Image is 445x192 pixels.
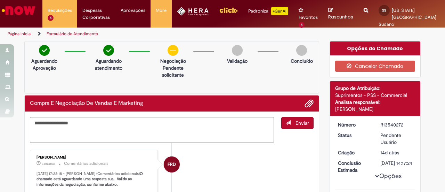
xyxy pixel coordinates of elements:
[8,31,32,37] a: Página inicial
[291,57,313,64] p: Concluído
[156,57,190,64] p: Negociação
[48,15,54,21] span: 4
[156,64,190,78] p: Pendente solicitante
[380,149,399,156] span: 14d atrás
[380,132,413,146] div: Pendente Usuário
[296,45,307,56] img: img-circle-grey.png
[281,117,314,129] button: Enviar
[168,156,176,173] span: FRD
[335,61,415,72] button: Cancelar Chamado
[380,160,413,167] div: [DATE] 14:17:24
[42,162,55,166] time: 29/09/2025 17:22:18
[379,7,436,27] span: [US_STATE] [GEOGRAPHIC_DATA] Sudano
[227,57,248,64] p: Validação
[48,7,72,14] span: Requisições
[39,45,50,56] img: check-circle-green.png
[380,121,413,128] div: R13540272
[42,162,55,166] span: 33m atrás
[30,117,274,143] textarea: Digite sua mensagem aqui...
[1,3,37,17] img: ServiceNow
[103,45,114,56] img: check-circle-green.png
[168,45,178,56] img: circle-minus.png
[5,28,291,40] ul: Trilhas de página
[82,7,111,21] span: Despesas Corporativas
[299,14,318,21] span: Favoritos
[333,132,375,139] dt: Status
[380,149,399,156] time: 16/09/2025 15:17:18
[30,100,143,107] h2: Compra E Negociação De Vendas E Marketing Histórico de tíquete
[328,7,353,20] a: Rascunhos
[299,22,305,28] span: 4
[64,161,108,167] small: Comentários adicionais
[335,85,415,92] div: Grupo de Atribuição:
[271,7,288,15] p: +GenAi
[47,31,98,37] a: Formulário de Atendimento
[219,5,238,15] img: click_logo_yellow_360x200.png
[328,14,353,20] span: Rascunhos
[335,99,415,106] div: Analista responsável:
[333,121,375,128] dt: Número
[335,92,415,99] div: Suprimentos - PSS - Commercial
[164,156,180,172] div: Flavia Ribeiro Da Rosa
[156,7,167,14] span: More
[248,7,288,15] div: Padroniza
[335,106,415,113] div: [PERSON_NAME]
[333,149,375,156] dt: Criação
[305,99,314,108] button: Adicionar anexos
[92,57,126,71] p: Aguardando atendimento
[27,57,61,71] p: Aguardando Aprovação
[121,7,145,14] span: Aprovações
[382,8,386,13] span: GS
[296,120,309,126] span: Enviar
[330,41,421,55] div: Opções do Chamado
[177,7,209,16] img: HeraLogo.png
[333,160,375,174] dt: Conclusão Estimada
[37,155,152,160] div: [PERSON_NAME]
[380,149,413,156] div: 16/09/2025 15:17:18
[232,45,243,56] img: img-circle-grey.png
